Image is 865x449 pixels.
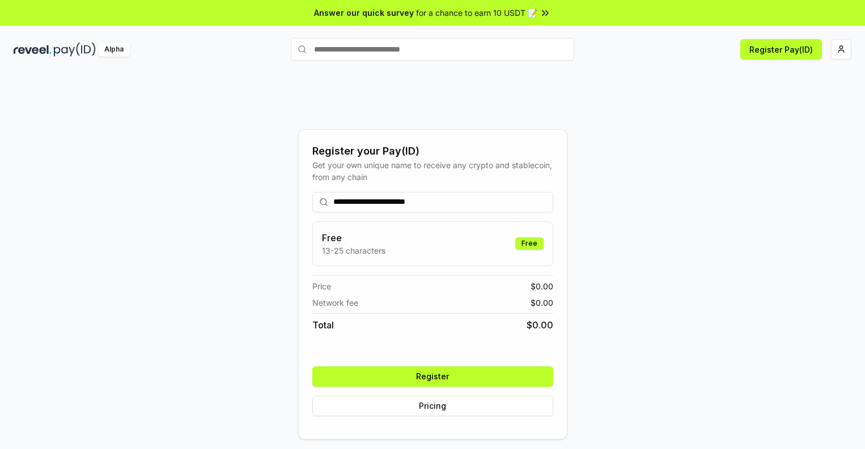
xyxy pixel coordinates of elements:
[312,366,553,387] button: Register
[312,297,358,309] span: Network fee
[54,42,96,57] img: pay_id
[312,143,553,159] div: Register your Pay(ID)
[312,318,334,332] span: Total
[531,280,553,292] span: $ 0.00
[14,42,52,57] img: reveel_dark
[527,318,553,332] span: $ 0.00
[312,396,553,416] button: Pricing
[531,297,553,309] span: $ 0.00
[314,7,414,19] span: Answer our quick survey
[312,159,553,183] div: Get your own unique name to receive any crypto and stablecoin, from any chain
[312,280,331,292] span: Price
[416,7,537,19] span: for a chance to earn 10 USDT 📝
[322,245,385,256] p: 13-25 characters
[740,39,822,59] button: Register Pay(ID)
[515,237,544,250] div: Free
[98,42,130,57] div: Alpha
[322,231,385,245] h3: Free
